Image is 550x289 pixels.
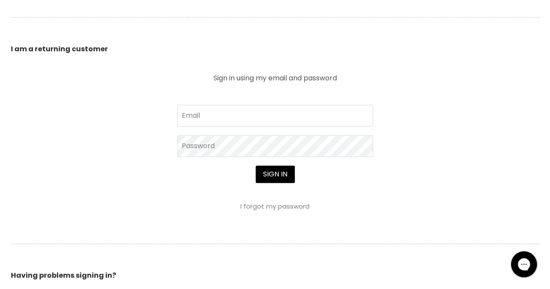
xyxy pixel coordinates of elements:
[507,248,541,280] iframe: Gorgias live chat messenger
[11,44,108,54] b: I am a returning customer
[256,166,295,183] button: Sign in
[11,270,116,280] b: Having problems signing in?
[240,202,310,211] a: I forgot my password
[177,75,373,82] p: Sign in using my email and password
